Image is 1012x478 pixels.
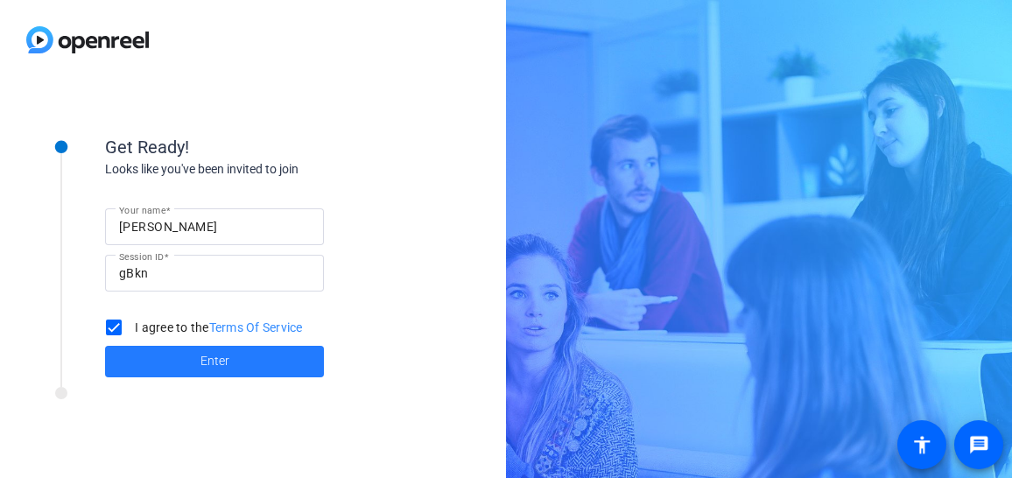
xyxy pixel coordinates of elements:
a: Terms Of Service [209,320,303,334]
button: Enter [105,346,324,377]
mat-label: Session ID [119,251,164,262]
mat-icon: accessibility [911,434,932,455]
div: Get Ready! [105,134,455,160]
mat-icon: message [968,434,989,455]
span: Enter [200,352,229,370]
mat-label: Your name [119,205,165,215]
label: I agree to the [131,319,303,336]
div: Looks like you've been invited to join [105,160,455,179]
